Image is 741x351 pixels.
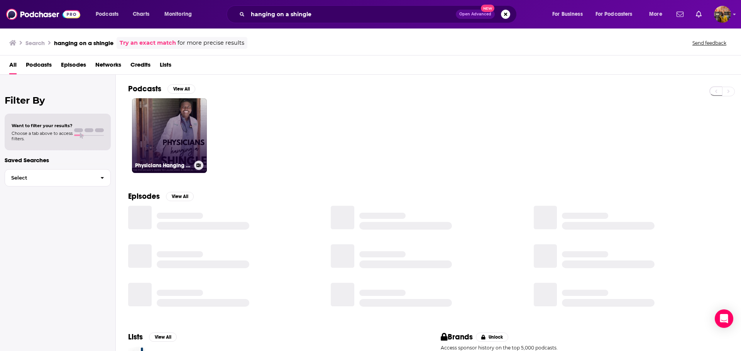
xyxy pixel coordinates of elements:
[135,162,191,169] h3: Physicians Hanging a Shingle | Start a Private Medical Practice
[96,9,118,20] span: Podcasts
[644,8,672,20] button: open menu
[596,9,633,20] span: For Podcasters
[25,39,45,47] h3: Search
[441,332,473,342] h2: Brands
[248,8,456,20] input: Search podcasts, credits, & more...
[61,59,86,74] a: Episodes
[120,39,176,47] a: Try an exact match
[552,9,583,20] span: For Business
[128,84,161,94] h2: Podcasts
[132,98,207,173] a: Physicians Hanging a Shingle | Start a Private Medical Practice
[456,10,495,19] button: Open AdvancedNew
[128,332,143,342] h2: Lists
[5,169,111,186] button: Select
[481,5,495,12] span: New
[54,39,113,47] h3: hanging on a shingle
[5,95,111,106] h2: Filter By
[167,84,195,94] button: View All
[164,9,192,20] span: Monitoring
[693,8,705,21] a: Show notifications dropdown
[6,7,80,22] img: Podchaser - Follow, Share and Rate Podcasts
[128,8,154,20] a: Charts
[5,156,111,164] p: Saved Searches
[673,8,687,21] a: Show notifications dropdown
[90,8,129,20] button: open menu
[690,40,729,46] button: Send feedback
[590,8,644,20] button: open menu
[714,6,731,23] span: Logged in as hratnayake
[714,6,731,23] button: Show profile menu
[130,59,151,74] a: Credits
[12,131,73,141] span: Choose a tab above to access filters.
[160,59,171,74] a: Lists
[128,332,177,342] a: ListsView All
[159,8,202,20] button: open menu
[234,5,524,23] div: Search podcasts, credits, & more...
[12,123,73,128] span: Want to filter your results?
[547,8,592,20] button: open menu
[128,84,195,94] a: PodcastsView All
[649,9,662,20] span: More
[166,192,194,201] button: View All
[5,175,94,180] span: Select
[128,191,160,201] h2: Episodes
[714,6,731,23] img: User Profile
[476,333,509,342] button: Unlock
[26,59,52,74] a: Podcasts
[178,39,244,47] span: for more precise results
[459,12,491,16] span: Open Advanced
[715,309,733,328] div: Open Intercom Messenger
[149,333,177,342] button: View All
[128,191,194,201] a: EpisodesView All
[133,9,149,20] span: Charts
[95,59,121,74] a: Networks
[441,345,729,351] p: Access sponsor history on the top 5,000 podcasts.
[9,59,17,74] a: All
